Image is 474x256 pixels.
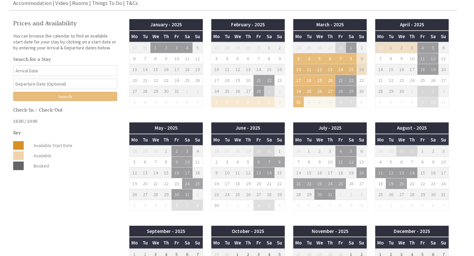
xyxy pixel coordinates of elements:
td: 2 [428,145,438,157]
td: 17 [211,75,222,86]
td: 31 [253,42,264,53]
td: 12 [314,64,325,75]
td: 30 [396,145,407,157]
th: January - 2025 [129,19,203,30]
td: 11 [304,64,314,75]
td: 28 [253,86,264,97]
th: Su [438,134,449,145]
td: 5 [193,42,203,53]
td: 23 [161,75,171,86]
td: 6 [386,97,396,108]
td: 10 [182,157,193,167]
td: 7 [150,157,161,167]
th: Tu [222,31,232,42]
td: 19 [428,64,438,75]
td: 27 [243,86,253,97]
td: 8 [264,53,275,64]
td: 27 [325,42,335,53]
td: 21 [253,75,264,86]
td: 25 [304,86,314,97]
td: 23 [275,75,285,86]
td: 29 [232,42,243,53]
td: 4 [140,97,150,108]
td: 1 [264,86,275,97]
td: 5 [243,157,253,167]
th: We [314,134,325,145]
th: Sa [182,31,193,42]
td: 31 [171,86,182,97]
td: 26 [232,86,243,97]
td: 5 [150,97,161,108]
th: Th [325,31,335,42]
td: 6 [325,53,335,64]
td: 6 [253,157,264,167]
td: 28 [140,86,150,97]
td: 7 [253,97,264,108]
td: 5 [314,53,325,64]
td: 1 [275,145,285,157]
th: Su [438,31,449,42]
td: 4 [182,42,193,53]
td: 23 [356,75,367,86]
td: 1 [182,86,193,97]
td: 30 [356,86,367,97]
td: 24 [407,75,417,86]
td: 7 [140,53,150,64]
td: 4 [335,145,346,157]
td: 5 [375,97,386,108]
th: Su [356,31,367,42]
td: 4 [222,53,232,64]
th: Su [193,134,203,145]
td: 3 [222,157,232,167]
td: 16 [275,64,285,75]
td: 1 [264,42,275,53]
td: 16 [396,64,407,75]
th: Tu [140,31,150,42]
th: Sa [264,134,275,145]
td: 22 [346,75,356,86]
td: 1 [161,145,171,157]
td: 25 [182,75,193,86]
input: Departure Date (Optional) [13,79,117,89]
td: 3 [211,97,222,108]
td: 5 [346,97,356,108]
td: 2 [193,86,203,97]
td: 14 [335,64,346,75]
dd: Available Start Date [32,141,116,150]
th: Fr [417,31,428,42]
th: Mo [375,134,386,145]
td: 28 [129,145,140,157]
td: 8 [275,157,285,167]
th: We [314,31,325,42]
p: You can browse the calendar to find an available start date for your stay by clicking on a start ... [13,33,117,51]
input: Search [13,92,117,101]
td: 18 [222,75,232,86]
th: Th [243,31,253,42]
th: Fr [335,134,346,145]
td: 6 [356,145,367,157]
td: 8 [161,157,171,167]
td: 11 [438,97,449,108]
td: 31 [375,42,386,53]
th: Fr [253,31,264,42]
td: 2 [314,97,325,108]
td: 25 [222,86,232,97]
td: 27 [325,86,335,97]
td: 26 [314,42,325,53]
td: 18 [304,75,314,86]
td: 2 [161,42,171,53]
td: 17 [171,64,182,75]
th: July - 2025 [293,122,367,134]
td: 4 [193,145,203,157]
td: 9 [314,157,325,167]
td: 31 [407,145,417,157]
td: 3 [428,86,438,97]
td: 1 [417,145,428,157]
th: Th [325,134,335,145]
th: Sa [428,31,438,42]
td: 8 [264,97,275,108]
th: Mo [211,31,222,42]
td: 15 [346,64,356,75]
th: Mo [293,31,304,42]
th: We [232,134,243,145]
